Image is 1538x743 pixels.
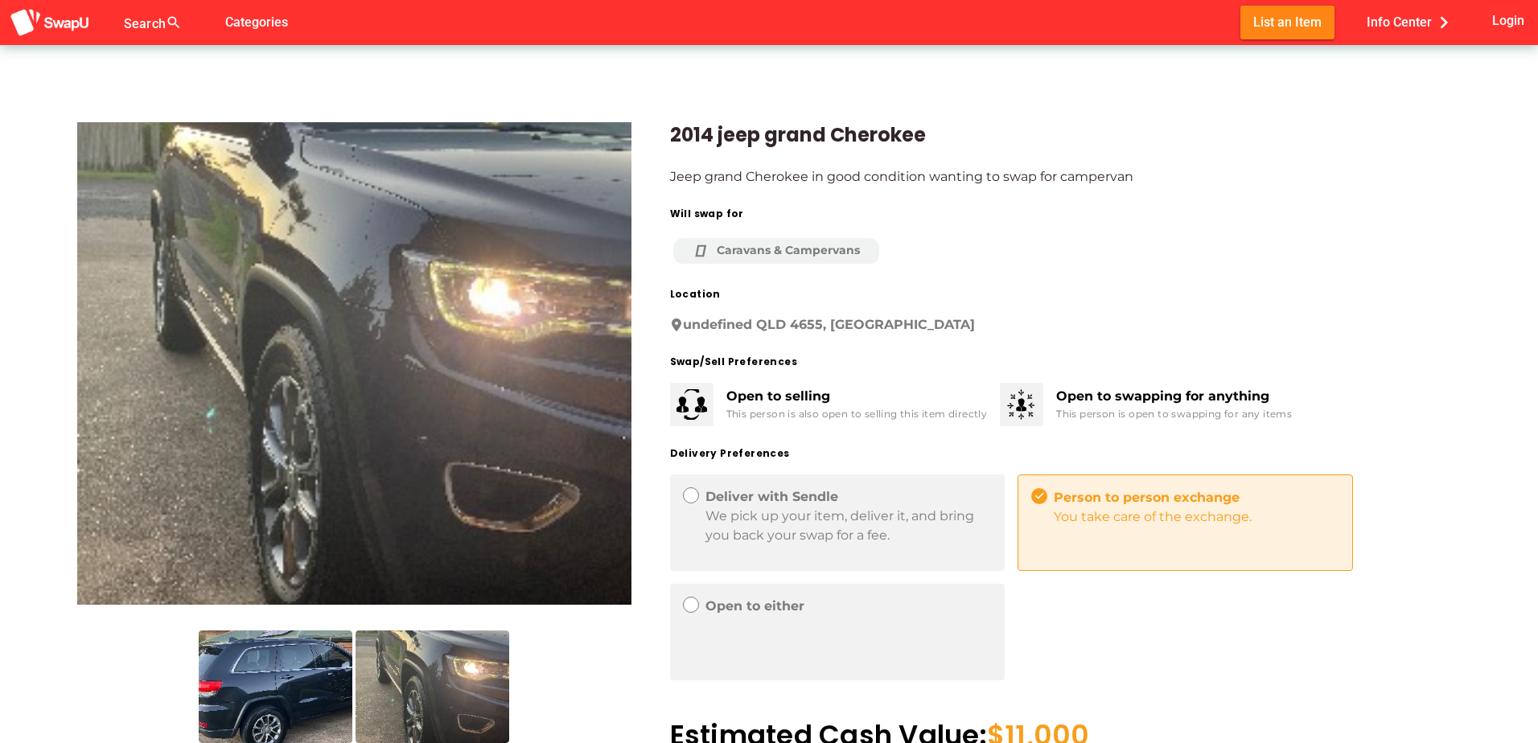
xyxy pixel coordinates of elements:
span: List an Item [1253,11,1322,33]
div: Delivery Preferences [670,445,1462,462]
div: undefined QLD 4655, [GEOGRAPHIC_DATA] [670,315,1462,335]
div: Open to selling [726,387,988,406]
span: Categories [225,9,288,35]
div: Location [670,286,1462,302]
div: 2014 jeep grand Cherokee [670,122,1462,148]
i: false [201,13,220,32]
button: Login [1489,6,1528,35]
button: Info Center [1354,6,1469,39]
div: Deliver with Sendle [705,487,993,507]
img: nestamaker69%40gmail.com%2Fd8908ddb-4734-46ce-9fb4-6fa4534df26a%2F1746573198IMG_5172.jpeg [356,630,509,743]
i: chevron_right [1432,10,1456,35]
div: This person is open to swapping for any items [1056,406,1292,422]
a: Categories [212,14,301,29]
div: Caravans & Campervans [693,242,860,259]
span: Info Center [1367,9,1456,35]
div: Will swap for [670,206,1462,222]
img: nestamaker69%40gmail.com%2Fd8908ddb-4734-46ce-9fb4-6fa4534df26a%2F1746573198IMG_5172.jpeg [77,122,631,605]
span: Login [1492,10,1524,31]
div: Open to swapping for anything [1056,387,1292,406]
div: This person is also open to selling this item directly [726,406,988,422]
button: List an Item [1240,6,1334,39]
img: nestamaker69%40gmail.com%2Fd8908ddb-4734-46ce-9fb4-6fa4534df26a%2F1746573179IMG_5174.jpeg [199,630,352,743]
button: Categories [212,6,301,39]
div: You take care of the exchange. [1054,507,1339,527]
img: aSD8y5uGLpzPJLYTcYcjNu3laj1c05W5KWf0Ds+Za8uybjssssuu+yyyy677LKX2n+PWMSDJ9a87AAAAABJRU5ErkJggg== [10,8,90,38]
div: We pick up your item, deliver it, and bring you back your swap for a fee. [705,507,993,545]
img: open-to-swap.28a9a268.svg [1003,386,1040,423]
div: Person to person exchange [1054,488,1339,507]
div: Open to either [705,597,993,616]
img: svg+xml;base64,PHN2ZyB3aWR0aD0iMjkiIGhlaWdodD0iMzEiIHZpZXdCb3g9IjAgMCAyOSAzMSIgZmlsbD0ibm9uZSIgeG... [676,389,707,420]
div: Swap/Sell Preferences [670,354,1462,370]
div: Jeep grand Cherokee in good condition wanting to swap for campervan [670,167,1462,187]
